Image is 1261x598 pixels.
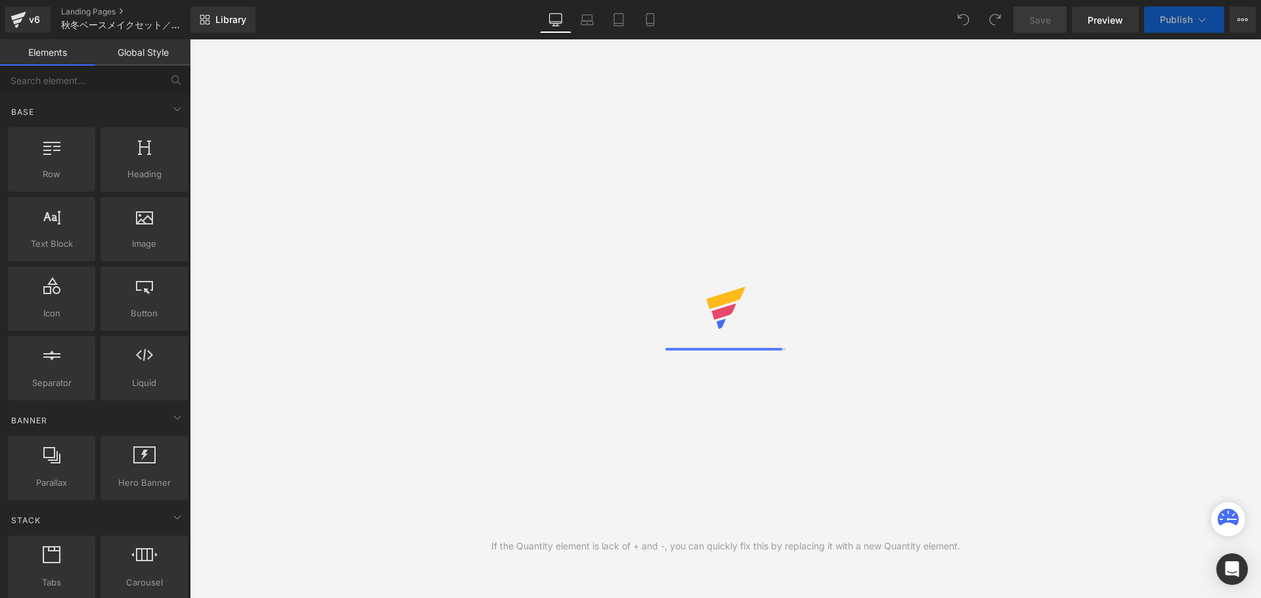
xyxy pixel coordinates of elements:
a: Mobile [634,7,666,33]
span: Image [104,237,184,251]
span: Banner [10,414,49,427]
a: Laptop [571,7,603,33]
span: Save [1029,13,1051,27]
span: Button [104,307,184,320]
span: 秋冬ベースメイクセット／高保湿ワセリンファンデ [61,20,187,30]
a: Global Style [95,39,190,66]
span: Carousel [104,576,184,589]
span: Heading [104,167,184,181]
a: Landing Pages [61,7,212,17]
a: Desktop [540,7,571,33]
span: Library [215,14,246,26]
a: New Library [190,7,255,33]
div: Open Intercom Messenger [1216,553,1248,585]
button: Publish [1144,7,1224,33]
div: If the Quantity element is lack of + and -, you can quickly fix this by replacing it with a new Q... [491,539,960,553]
span: Liquid [104,376,184,390]
a: Preview [1072,7,1139,33]
a: Tablet [603,7,634,33]
span: Stack [10,514,42,526]
button: Undo [950,7,977,33]
span: Publish [1160,14,1193,25]
button: More [1229,7,1256,33]
span: Parallax [12,476,91,490]
span: Hero Banner [104,476,184,490]
a: v6 [5,7,51,33]
button: Redo [982,7,1008,33]
div: v6 [26,11,43,28]
span: Separator [12,376,91,390]
span: Text Block [12,237,91,251]
span: Tabs [12,576,91,589]
span: Row [12,167,91,181]
span: Base [10,106,35,118]
span: Preview [1088,13,1123,27]
span: Icon [12,307,91,320]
